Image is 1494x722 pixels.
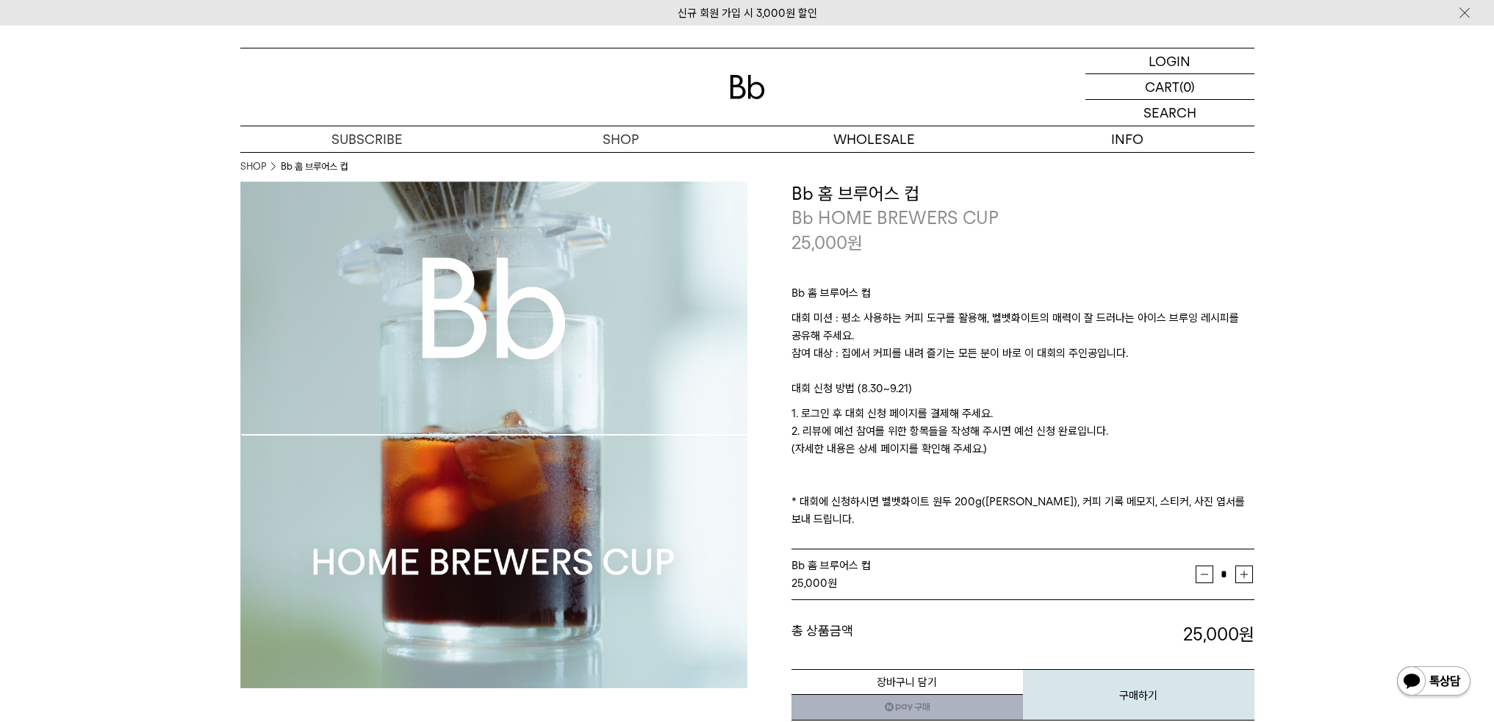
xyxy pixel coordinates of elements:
[1235,566,1253,583] button: 증가
[791,405,1254,528] p: 1. 로그인 후 대회 신청 페이지를 결제해 주세요. 2. 리뷰에 예선 참여를 위한 항목들을 작성해 주시면 예선 신청 완료입니다. (자세한 내용은 상세 페이지를 확인해 주세요....
[1239,624,1254,645] b: 원
[240,159,266,174] a: SHOP
[747,126,1001,152] p: WHOLESALE
[791,574,1196,592] div: 원
[494,126,747,152] a: SHOP
[791,231,863,256] p: 25,000
[1085,74,1254,100] a: CART (0)
[1183,624,1254,645] strong: 25,000
[1023,669,1254,721] button: 구매하기
[791,622,1023,647] dt: 총 상품금액
[791,309,1254,380] p: 대회 미션 : 평소 사용하는 커피 도구를 활용해, 벨벳화이트의 매력이 잘 드러나는 아이스 브루잉 레시피를 공유해 주세요. 참여 대상 : 집에서 커피를 내려 즐기는 모든 분이 ...
[1001,126,1254,152] p: INFO
[791,206,1254,231] p: Bb HOME BREWERS CUP
[791,284,1254,309] p: Bb 홈 브루어스 컵
[240,126,494,152] a: SUBSCRIBE
[791,559,871,572] span: Bb 홈 브루어스 컵
[1179,74,1195,99] p: (0)
[847,232,863,253] span: 원
[1145,74,1179,99] p: CART
[1196,566,1213,583] button: 감소
[1396,665,1472,700] img: 카카오톡 채널 1:1 채팅 버튼
[730,75,765,99] img: 로고
[1143,100,1196,126] p: SEARCH
[1149,48,1190,73] p: LOGIN
[678,7,817,20] a: 신규 회원 가입 시 3,000원 할인
[240,181,747,688] img: Bb 홈 브루어스 컵
[1085,48,1254,74] a: LOGIN
[791,181,1254,206] h3: Bb 홈 브루어스 컵
[791,577,827,590] strong: 25,000
[281,159,348,174] li: Bb 홈 브루어스 컵
[791,669,1023,695] button: 장바구니 담기
[791,380,1254,405] p: 대회 신청 방법 (8.30~9.21)
[791,694,1023,721] a: 새창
